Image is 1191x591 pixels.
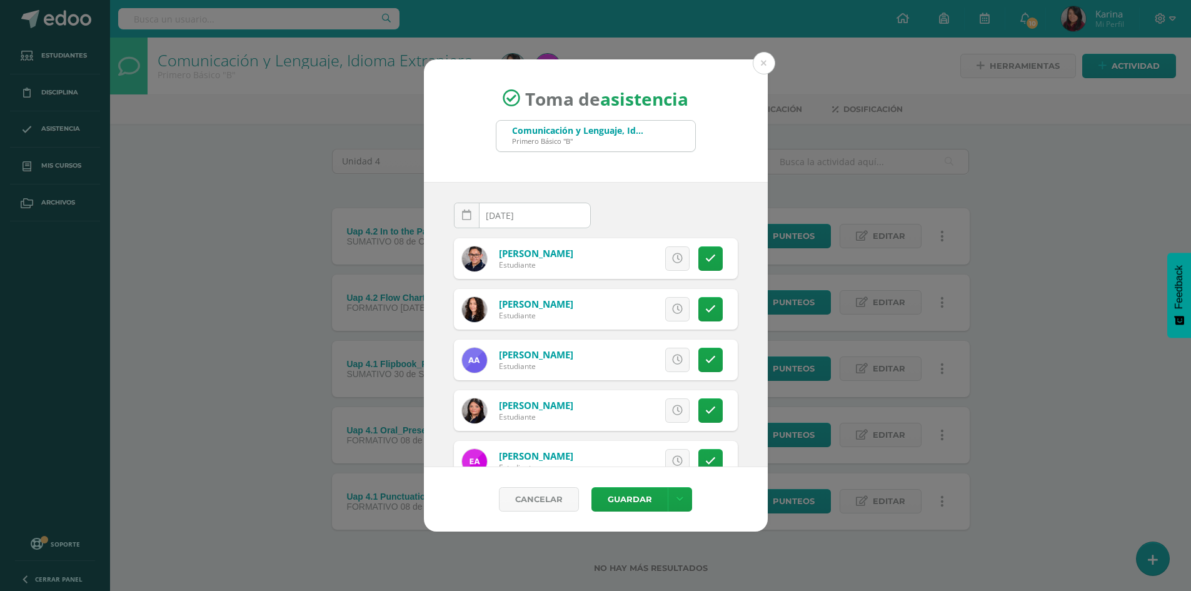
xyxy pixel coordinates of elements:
[462,297,487,322] img: 9a7924b85fe78ea712737a03f1cf5f30.png
[600,86,688,110] strong: asistencia
[499,450,573,462] a: [PERSON_NAME]
[462,398,487,423] img: 58b010e9fc81a1572b535de61854cca6.png
[499,361,573,371] div: Estudiante
[462,246,487,271] img: 08b755c529136c8023948f8a595a4ceb.png
[499,487,579,512] a: Cancelar
[499,298,573,310] a: [PERSON_NAME]
[499,399,573,412] a: [PERSON_NAME]
[462,449,487,474] img: 1695a2a456e83053834f7cab66316ea7.png
[499,348,573,361] a: [PERSON_NAME]
[499,310,573,321] div: Estudiante
[1173,265,1185,309] span: Feedback
[496,121,695,151] input: Busca un grado o sección aquí...
[512,124,643,136] div: Comunicación y Lenguaje, Idioma Extranjero Inglés
[499,462,573,473] div: Estudiante
[512,136,643,146] div: Primero Básico "B"
[1167,253,1191,338] button: Feedback - Mostrar encuesta
[455,203,590,228] input: Fecha de Inasistencia
[499,260,573,270] div: Estudiante
[753,52,775,74] button: Close (Esc)
[499,412,573,422] div: Estudiante
[591,487,668,512] button: Guardar
[525,86,688,110] span: Toma de
[499,247,573,260] a: [PERSON_NAME]
[462,348,487,373] img: e7d5292a420252269720009d10bc8604.png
